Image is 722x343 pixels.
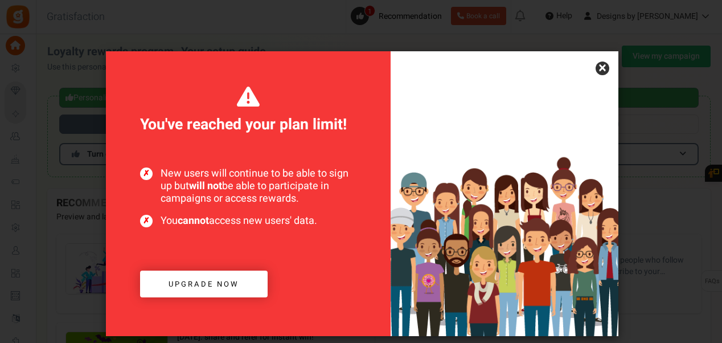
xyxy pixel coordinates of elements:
[140,85,356,136] span: You've reached your plan limit!
[140,215,356,227] span: You access new users' data.
[178,213,209,228] b: cannot
[140,168,356,205] span: New users will continue to be able to sign up but be able to participate in campaigns or access r...
[596,62,609,75] a: ×
[169,279,239,289] span: Upgrade now
[140,271,268,297] a: Upgrade now
[189,178,222,194] b: will not
[391,108,618,336] img: Increased users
